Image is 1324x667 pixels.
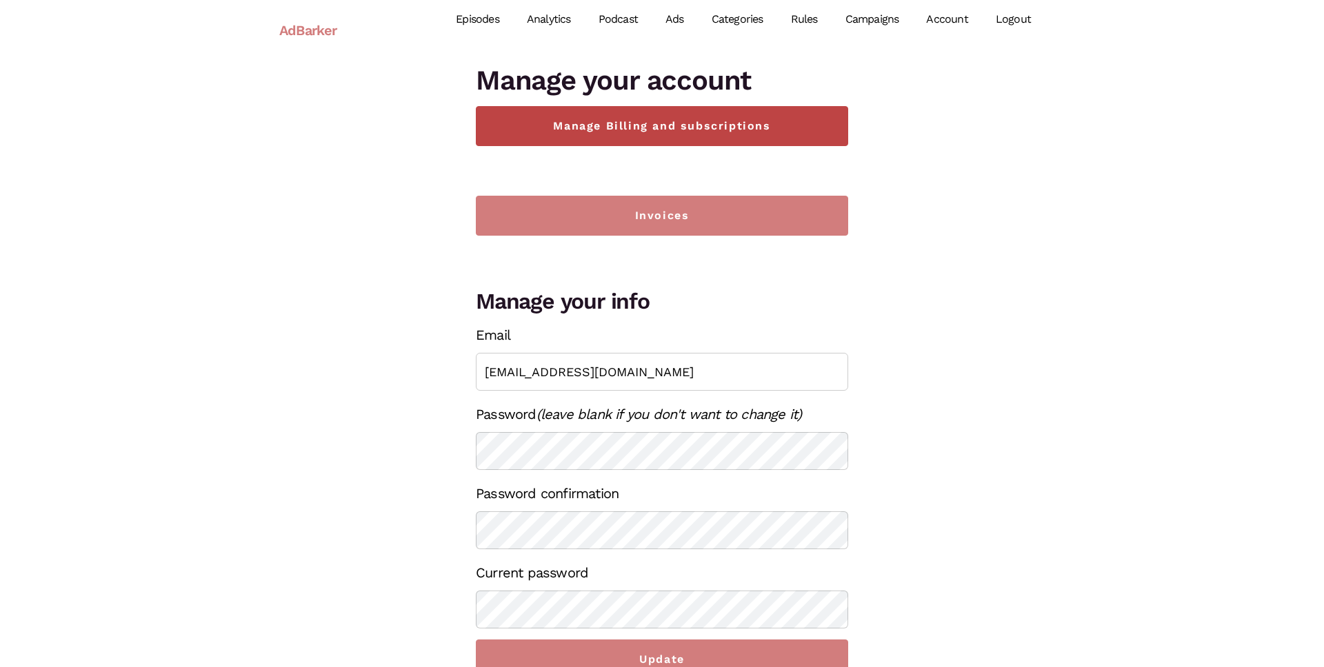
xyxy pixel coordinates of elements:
[476,61,848,101] h1: Manage your account
[476,106,848,146] a: Manage Billing and subscriptions
[476,322,510,347] label: Email
[476,560,588,585] label: Current password
[476,402,801,427] label: Password
[536,406,802,422] i: (leave blank if you don't want to change it)
[476,285,848,317] h2: Manage your info
[476,196,848,236] a: Invoices
[476,481,619,506] label: Password confirmation
[279,14,337,46] a: AdBarker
